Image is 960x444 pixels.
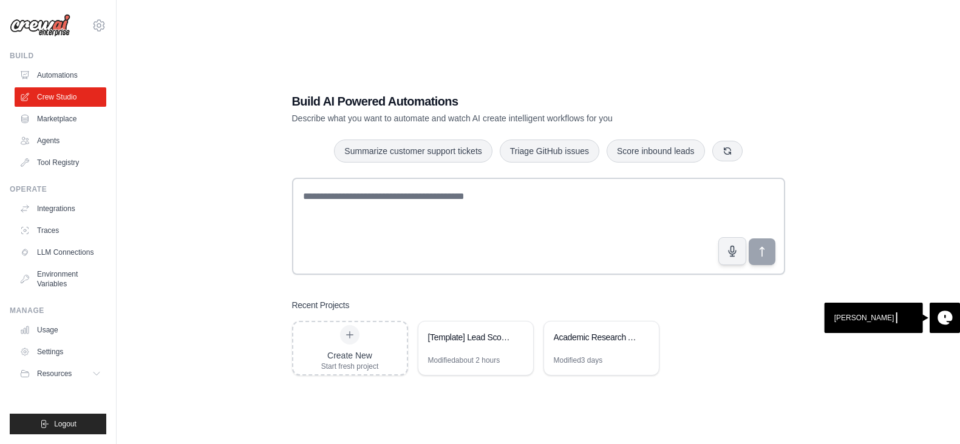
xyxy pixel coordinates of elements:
a: Settings [15,342,106,362]
a: Crew Studio [15,87,106,107]
div: Start fresh project [321,362,379,371]
div: Manage [10,306,106,315]
button: Logout [10,414,106,434]
button: Triage GitHub issues [500,140,599,163]
a: Environment Variables [15,264,106,294]
a: Agents [15,131,106,150]
div: Build [10,51,106,61]
div: Operate [10,184,106,194]
a: Traces [15,221,106,240]
a: LLM Connections [15,243,106,262]
a: Usage [15,320,106,340]
h1: Build AI Powered Automations [292,93,700,110]
span: Logout [54,419,77,429]
a: Integrations [15,199,106,218]
h3: Recent Projects [292,299,350,311]
button: Click to speak your automation idea [718,237,746,265]
button: Resources [15,364,106,383]
div: Create New [321,349,379,362]
button: Score inbound leads [607,140,705,163]
a: Tool Registry [15,153,106,172]
img: Logo [10,14,70,37]
div: Modified about 2 hours [428,355,500,365]
p: Describe what you want to automate and watch AI create intelligent workflows for you [292,112,700,124]
div: Modified 3 days [554,355,603,365]
button: Summarize customer support tickets [334,140,492,163]
div: Academic Research Automation Crew [554,331,637,343]
a: Marketplace [15,109,106,129]
span: Resources [37,369,72,378]
div: [Template] Lead Scoring and Strategy Crew [428,331,511,343]
button: Get new suggestions [712,141,743,161]
iframe: Chat Widget [899,386,960,444]
a: Automations [15,66,106,85]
